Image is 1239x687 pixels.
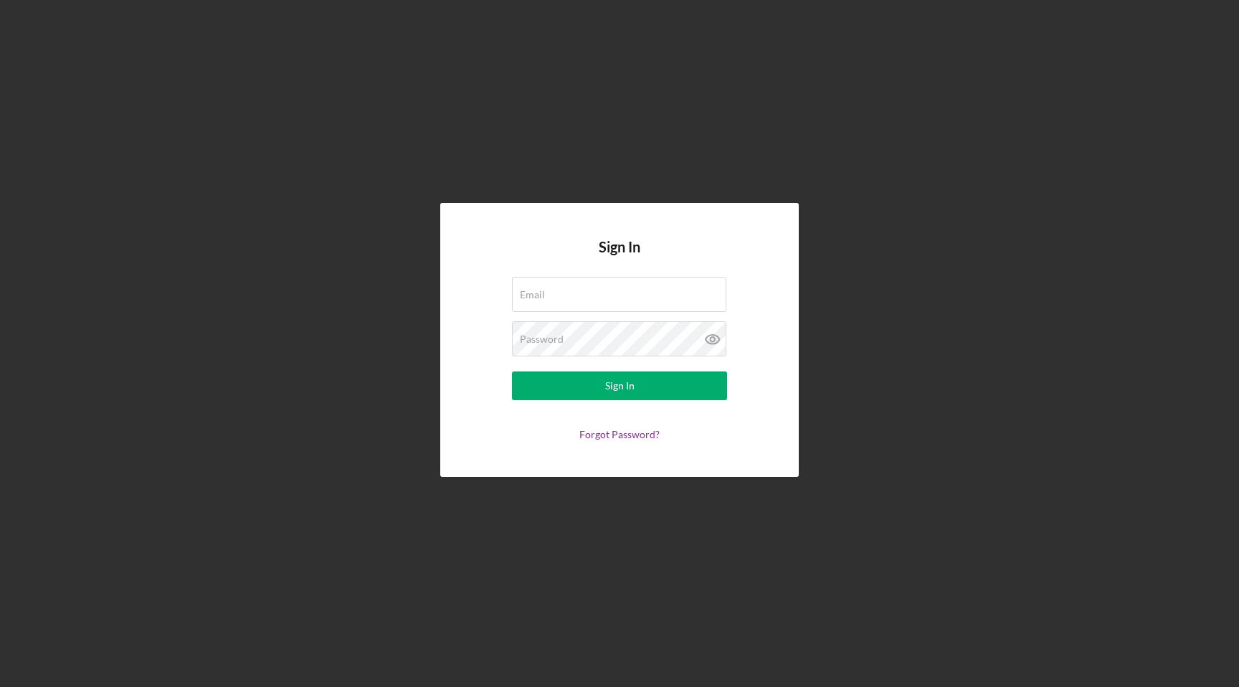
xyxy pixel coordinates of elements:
[520,333,564,345] label: Password
[599,239,640,277] h4: Sign In
[520,289,545,300] label: Email
[579,428,660,440] a: Forgot Password?
[605,371,635,400] div: Sign In
[512,371,727,400] button: Sign In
